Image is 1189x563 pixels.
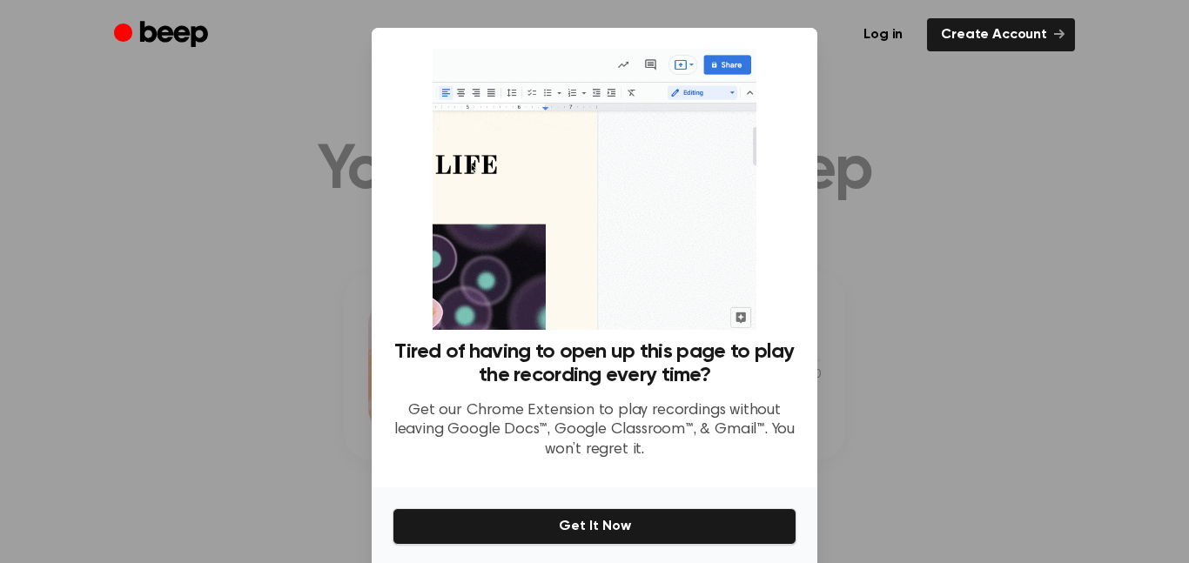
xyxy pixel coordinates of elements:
[433,49,756,330] img: Beep extension in action
[393,508,796,545] button: Get It Now
[114,18,212,52] a: Beep
[927,18,1075,51] a: Create Account
[393,340,796,387] h3: Tired of having to open up this page to play the recording every time?
[850,18,917,51] a: Log in
[393,401,796,460] p: Get our Chrome Extension to play recordings without leaving Google Docs™, Google Classroom™, & Gm...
